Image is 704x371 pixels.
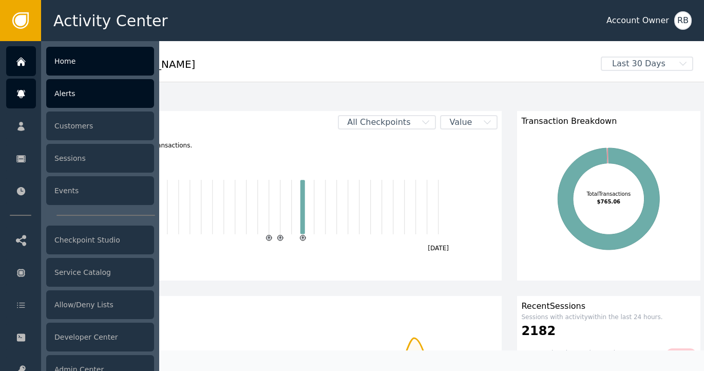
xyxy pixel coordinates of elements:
button: All Checkpoints [338,115,436,129]
div: Service Catalog [46,258,154,287]
div: Sessions with activity within the last 24 hours. [521,312,696,322]
span: Transaction Breakdown [521,115,617,127]
a: Sessions [6,143,154,173]
div: 2182 [521,322,696,340]
div: Customers [61,300,498,312]
rect: Transaction2025-09-07 [300,180,305,234]
span: 990 [680,349,692,360]
div: Alerts [46,79,154,108]
div: Sessions [46,144,154,173]
div: Welcome , [PERSON_NAME] [56,57,594,79]
a: Checkpoint Studio [6,225,154,255]
div: Events [46,176,154,205]
span: Value [441,116,480,128]
a: Events [6,176,154,206]
text: [DATE] [428,245,449,252]
div: Recent Sessions [521,300,696,312]
button: Value [440,115,498,129]
a: Allow/Deny Lists [6,290,154,320]
div: Account Owner [606,14,669,27]
div: Customers [46,112,154,140]
div: Checkpoint Studio [46,226,154,254]
button: RB [674,11,692,30]
a: Customers [6,111,154,141]
div: Compared to the previous 24 hours [521,348,631,361]
div: Developer Center [46,323,154,351]
div: Home [46,47,154,76]
a: Service Catalog [6,257,154,287]
a: Developer Center [6,322,154,352]
button: Last 30 Days [594,57,700,71]
a: Home [6,46,154,76]
span: All Checkpoints [339,116,418,128]
tspan: $765.06 [597,199,621,205]
a: Alerts [6,79,154,108]
tspan: Total Transactions [586,191,631,197]
span: Last 30 Days [602,58,676,70]
span: Activity Center [53,9,168,32]
div: Allow/Deny Lists [46,290,154,319]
